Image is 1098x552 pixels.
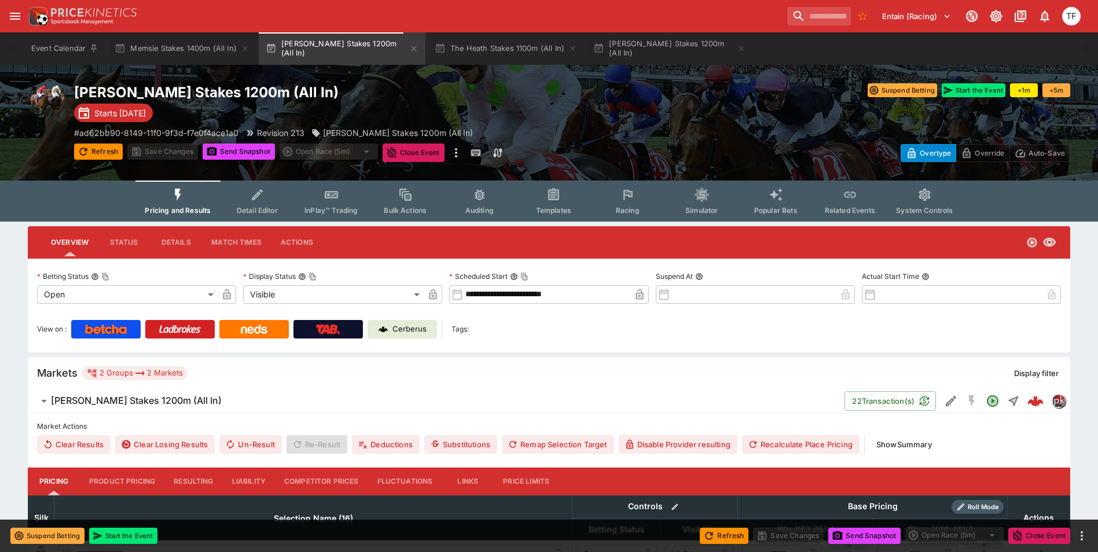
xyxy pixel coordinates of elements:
[1059,3,1084,29] button: Tom Flynn
[1027,393,1044,409] img: logo-cerberus--red.svg
[51,19,113,24] img: Sportsbook Management
[37,418,1061,435] label: Market Actions
[510,273,518,281] button: Scheduled StartCopy To Clipboard
[901,144,1070,162] div: Start From
[843,499,902,514] div: Base Pricing
[203,143,275,160] button: Send Snapshot
[309,273,317,281] button: Copy To Clipboard
[271,229,323,256] button: Actions
[1010,6,1031,27] button: Documentation
[379,325,388,334] img: Cerberus
[986,394,1000,408] svg: Open
[98,229,150,256] button: Status
[451,320,469,338] label: Tags:
[825,206,875,215] span: Related Events
[28,83,65,120] img: horse_racing.png
[25,5,49,28] img: PriceKinetics Logo
[37,435,111,454] button: Clear Results
[956,144,1009,162] button: Override
[787,7,851,25] input: search
[91,273,99,281] button: Betting StatusCopy To Clipboard
[51,395,222,407] h6: [PERSON_NAME] Stakes 1200m (All In)
[219,435,281,454] button: Un-Result
[28,495,54,540] th: Silk
[10,528,85,544] button: Suspend Betting
[862,271,919,281] p: Actual Start Time
[87,366,183,380] div: 2 Groups 2 Markets
[115,435,215,454] button: Clear Losing Results
[695,273,703,281] button: Suspend At
[1042,83,1070,97] button: +5m
[685,206,718,215] span: Simulator
[28,468,80,495] button: Pricing
[828,528,901,544] button: Send Snapshot
[1009,144,1070,162] button: Auto-Save
[442,468,494,495] button: Links
[24,32,105,65] button: Event Calendar
[449,143,463,162] button: more
[921,273,930,281] button: Actual Start Time
[37,320,67,338] label: View on :
[1029,147,1065,159] p: Auto-Save
[667,499,682,514] button: Bulk edit
[1007,495,1070,540] th: Actions
[28,389,844,413] button: [PERSON_NAME] Stakes 1200m (All In)
[901,144,956,162] button: Overtype
[424,435,497,454] button: Substitutions
[961,391,982,411] button: SGM Disabled
[742,435,860,454] button: Recalculate Place Pricing
[1075,529,1089,543] button: more
[1026,237,1038,248] svg: Open
[150,229,202,256] button: Details
[287,435,347,454] span: Re-Result
[502,435,614,454] button: Remap Selection Target
[304,206,358,215] span: InPlay™ Trading
[37,285,218,304] div: Open
[352,435,420,454] button: Deductions
[392,323,427,335] p: Cerberus
[243,271,296,281] p: Display Status
[656,271,693,281] p: Suspend At
[449,271,508,281] p: Scheduled Start
[428,32,584,65] button: The Heath Stakes 1100m (All In)
[85,325,127,334] img: Betcha
[237,206,278,215] span: Detail Editor
[135,181,962,222] div: Event type filters
[572,495,738,518] th: Controls
[619,435,737,454] button: Disable Provider resulting
[316,325,340,334] img: TabNZ
[896,206,953,215] span: System Controls
[1062,7,1081,25] div: Tom Flynn
[920,147,951,159] p: Overtype
[89,528,157,544] button: Start the Event
[368,320,437,338] a: Cerberus
[1008,528,1070,544] button: Close Event
[384,206,427,215] span: Bulk Actions
[941,391,961,411] button: Edit Detail
[1052,395,1065,407] img: pricekinetics
[905,527,1004,543] div: split button
[963,502,1004,512] span: Roll Mode
[275,468,368,495] button: Competitor Prices
[101,273,109,281] button: Copy To Clipboard
[241,325,267,334] img: Neds
[80,468,164,495] button: Product Pricing
[868,83,937,97] button: Suspend Betting
[975,147,1004,159] p: Override
[700,528,748,544] button: Refresh
[616,206,640,215] span: Racing
[982,391,1003,411] button: Open
[961,6,982,27] button: Connected to PK
[586,32,753,65] button: [PERSON_NAME] Stakes 1200m (All In)
[520,273,528,281] button: Copy To Clipboard
[465,206,494,215] span: Auditing
[952,500,1004,514] div: Show/hide Price Roll mode configuration.
[145,206,211,215] span: Pricing and Results
[243,285,424,304] div: Visible
[1034,6,1055,27] button: Notifications
[1042,235,1056,249] svg: Visible
[1007,364,1066,382] button: Display filter
[37,366,78,380] h5: Markets
[1003,391,1024,411] button: Straight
